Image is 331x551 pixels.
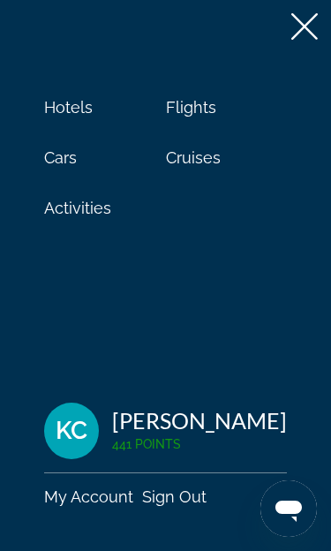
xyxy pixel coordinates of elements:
a: Cruises [166,148,221,167]
button: Sign Out [142,487,207,507]
a: Cars [44,148,77,167]
a: Activities [44,199,111,217]
a: Hotels [44,98,93,117]
div: [PERSON_NAME] [112,407,287,434]
span: KC [56,418,87,444]
a: Flights [166,98,216,117]
iframe: Button to launch messaging window [260,480,317,537]
span: 441 Points [112,437,181,451]
a: My Account [44,487,133,506]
